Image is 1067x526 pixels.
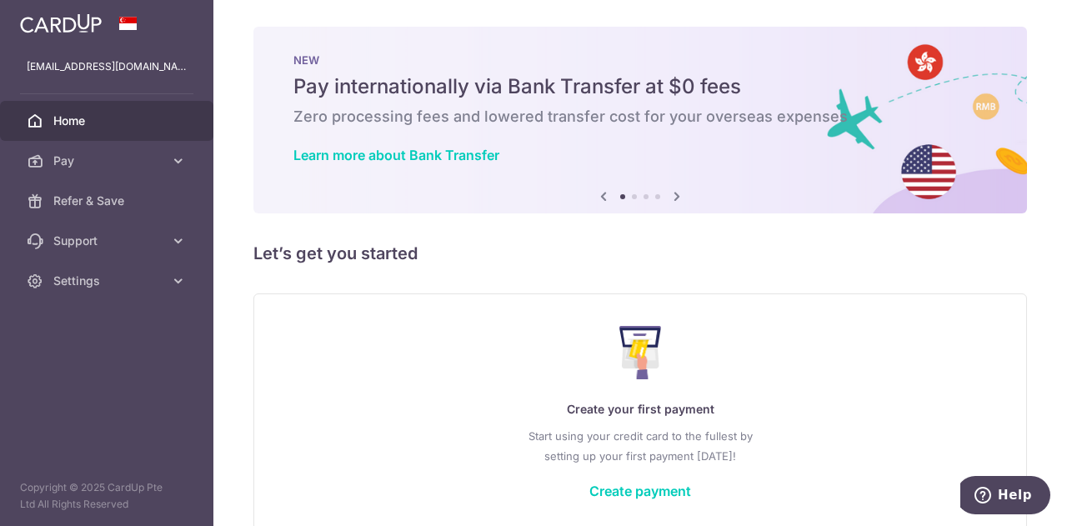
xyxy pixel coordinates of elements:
h5: Let’s get you started [253,240,1027,267]
p: Create your first payment [288,399,993,419]
h5: Pay internationally via Bank Transfer at $0 fees [293,73,987,100]
img: CardUp [20,13,102,33]
span: Home [53,113,163,129]
h6: Zero processing fees and lowered transfer cost for your overseas expenses [293,107,987,127]
img: Make Payment [619,326,662,379]
p: Start using your credit card to the fullest by setting up your first payment [DATE]! [288,426,993,466]
p: NEW [293,53,987,67]
span: Settings [53,273,163,289]
a: Create payment [589,483,691,499]
span: Refer & Save [53,193,163,209]
img: Bank transfer banner [253,27,1027,213]
iframe: Opens a widget where you can find more information [960,476,1050,518]
span: Pay [53,153,163,169]
span: Support [53,233,163,249]
p: [EMAIL_ADDRESS][DOMAIN_NAME] [27,58,187,75]
a: Learn more about Bank Transfer [293,147,499,163]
